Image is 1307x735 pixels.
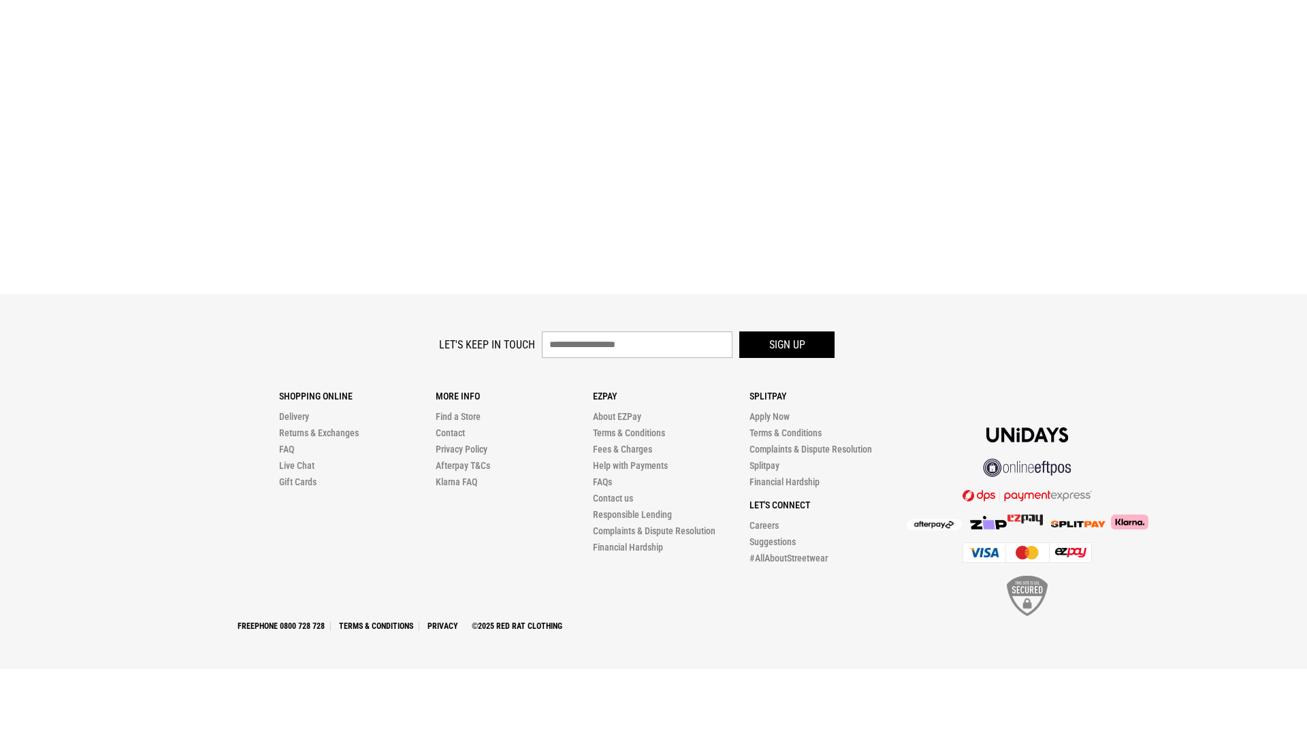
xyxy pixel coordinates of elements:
[749,536,796,547] a: Suggestions
[983,459,1071,477] img: online eftpos
[593,444,652,455] a: Fees & Charges
[749,444,872,455] a: Complaints & Dispute Resolution
[749,391,906,402] p: Splitpay
[436,411,481,422] a: Find a Store
[749,500,906,510] p: Let's Connect
[334,621,419,631] a: Terms & Conditions
[593,525,715,536] a: Complaints & Dispute Resolution
[986,427,1068,442] img: Unidays
[279,427,359,438] a: Returns & Exchanges
[466,621,568,631] a: ©2025 Red Rat Clothing
[593,427,665,438] a: Terms & Conditions
[593,411,641,422] a: About EZPay
[439,338,535,351] label: Let's keep in touch
[279,444,294,455] a: FAQ
[749,520,779,531] a: Careers
[749,460,779,471] a: Splitpay
[436,444,487,455] a: Privacy Policy
[1106,514,1148,529] img: Klarna
[279,476,317,487] a: Gift Cards
[963,542,1092,563] img: Cards
[232,621,331,631] a: Freephone 0800 728 728
[279,411,309,422] a: Delivery
[749,411,790,422] a: Apply Now
[1051,521,1106,527] img: Splitpay
[749,427,822,438] a: Terms & Conditions
[593,509,672,520] a: Responsible Lending
[436,460,490,471] a: Afterpay T&Cs
[907,519,961,530] img: Afterpay
[436,476,477,487] a: Klarna FAQ
[739,331,835,358] button: Sign up
[749,553,828,563] a: #AllAboutStreetwear
[593,391,749,402] p: Ezpay
[593,542,663,553] a: Financial Hardship
[593,493,633,504] a: Contact us
[279,391,436,402] p: Shopping Online
[969,516,1007,529] img: Zip
[749,476,820,487] a: Financial Hardship
[436,427,465,438] a: Contact
[1007,514,1043,525] img: Splitpay
[436,391,592,402] p: More Info
[593,476,612,487] a: FAQs
[963,489,1092,502] img: DPS
[279,460,314,471] a: Live Chat
[422,621,464,631] a: Privacy
[593,460,668,471] a: Help with Payments
[1007,576,1048,616] img: SSL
